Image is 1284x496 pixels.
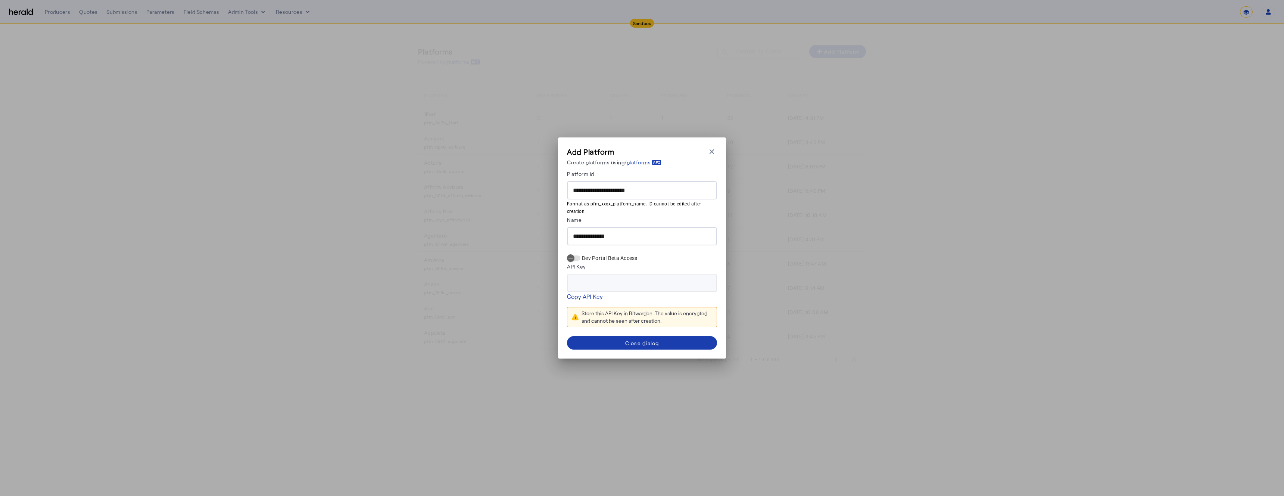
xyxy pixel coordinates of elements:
div: Store this API Key in Bitwarden. The value is encrypted and cannot be seen after creation. [582,310,712,325]
label: Platform Id [567,171,594,177]
label: API Key [567,263,586,270]
p: Create platforms using [567,158,661,166]
a: /platforms [624,158,661,166]
label: Dev Portal Beta Access [580,254,638,262]
h3: Add Platform [567,146,661,157]
div: Close dialog [625,339,659,347]
mat-hint: Format as pfm_xxxx_platform_name. ID cannot be edited after creation. [567,199,713,215]
a: Copy API Key [567,292,603,301]
label: Name [567,217,582,223]
button: Close dialog [567,336,717,350]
